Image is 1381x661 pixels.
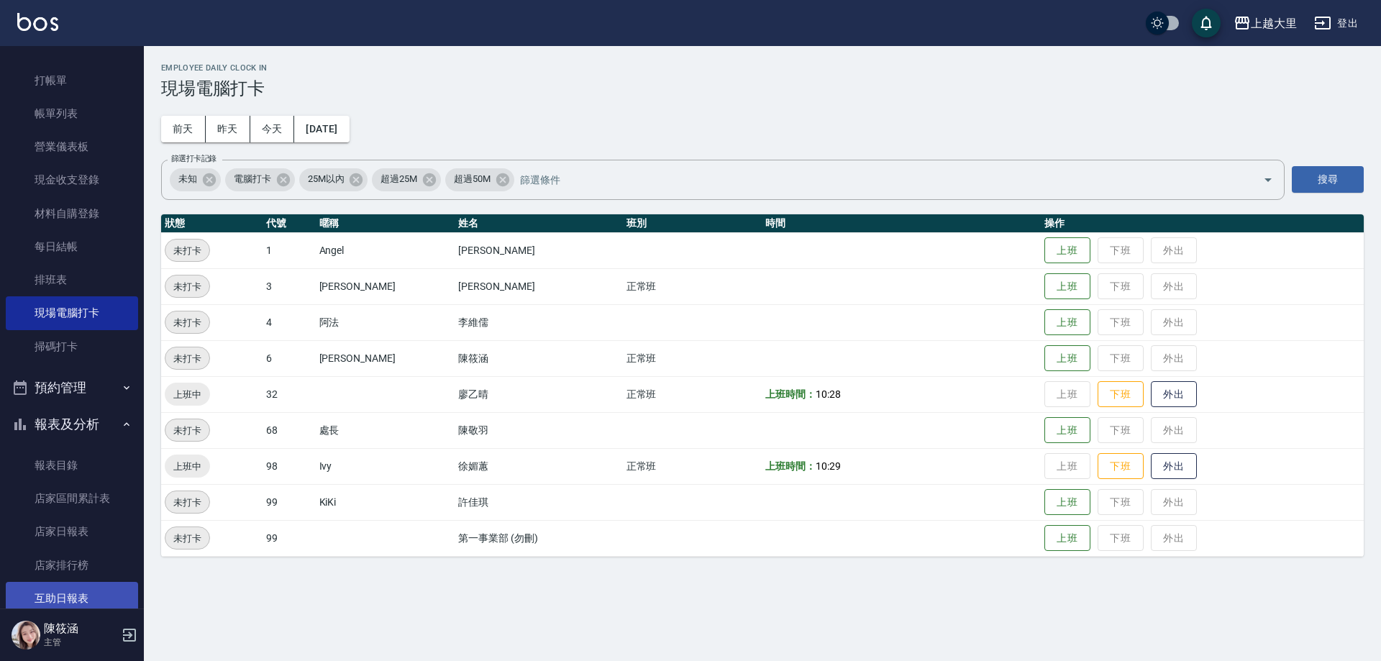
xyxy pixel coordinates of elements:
[6,582,138,615] a: 互助日報表
[263,484,315,520] td: 99
[816,388,841,400] span: 10:28
[6,130,138,163] a: 營業儀表板
[1292,166,1364,193] button: 搜尋
[316,412,455,448] td: 處長
[1044,489,1090,516] button: 上班
[6,230,138,263] a: 每日結帳
[12,621,40,649] img: Person
[316,304,455,340] td: 阿法
[816,460,841,472] span: 10:29
[445,168,514,191] div: 超過50M
[6,330,138,363] a: 掃碼打卡
[171,153,217,164] label: 篩選打卡記錄
[316,340,455,376] td: [PERSON_NAME]
[316,232,455,268] td: Angel
[6,197,138,230] a: 材料自購登錄
[1251,14,1297,32] div: 上越大里
[17,13,58,31] img: Logo
[1044,417,1090,444] button: 上班
[455,376,622,412] td: 廖乙晴
[1044,273,1090,300] button: 上班
[299,168,368,191] div: 25M以內
[225,168,295,191] div: 電腦打卡
[1308,10,1364,37] button: 登出
[455,448,622,484] td: 徐媚蕙
[165,243,209,258] span: 未打卡
[372,168,441,191] div: 超過25M
[165,315,209,330] span: 未打卡
[1151,453,1197,480] button: 外出
[165,531,209,546] span: 未打卡
[294,116,349,142] button: [DATE]
[316,484,455,520] td: KiKi
[623,340,762,376] td: 正常班
[1044,237,1090,264] button: 上班
[263,304,315,340] td: 4
[161,214,263,233] th: 狀態
[455,340,622,376] td: 陳筱涵
[455,268,622,304] td: [PERSON_NAME]
[455,520,622,556] td: 第一事業部 (勿刪)
[250,116,295,142] button: 今天
[6,296,138,329] a: 現場電腦打卡
[6,449,138,482] a: 報表目錄
[165,351,209,366] span: 未打卡
[1041,214,1364,233] th: 操作
[6,163,138,196] a: 現金收支登錄
[165,279,209,294] span: 未打卡
[455,484,622,520] td: 許佳琪
[623,448,762,484] td: 正常班
[263,376,315,412] td: 32
[623,376,762,412] td: 正常班
[623,214,762,233] th: 班別
[316,268,455,304] td: [PERSON_NAME]
[161,116,206,142] button: 前天
[170,172,206,186] span: 未知
[44,636,117,649] p: 主管
[161,63,1364,73] h2: Employee Daily Clock In
[225,172,280,186] span: 電腦打卡
[455,214,622,233] th: 姓名
[6,369,138,406] button: 預約管理
[765,388,816,400] b: 上班時間：
[623,268,762,304] td: 正常班
[1257,168,1280,191] button: Open
[1151,381,1197,408] button: 外出
[445,172,499,186] span: 超過50M
[765,460,816,472] b: 上班時間：
[263,232,315,268] td: 1
[165,459,210,474] span: 上班中
[263,268,315,304] td: 3
[165,387,210,402] span: 上班中
[1044,345,1090,372] button: 上班
[6,263,138,296] a: 排班表
[6,482,138,515] a: 店家區間累計表
[455,232,622,268] td: [PERSON_NAME]
[263,520,315,556] td: 99
[6,549,138,582] a: 店家排行榜
[1192,9,1221,37] button: save
[1228,9,1303,38] button: 上越大里
[165,495,209,510] span: 未打卡
[165,423,209,438] span: 未打卡
[1098,453,1144,480] button: 下班
[762,214,1040,233] th: 時間
[299,172,353,186] span: 25M以內
[263,448,315,484] td: 98
[1098,381,1144,408] button: 下班
[516,167,1238,192] input: 篩選條件
[263,214,315,233] th: 代號
[263,412,315,448] td: 68
[6,64,138,97] a: 打帳單
[6,406,138,443] button: 報表及分析
[161,78,1364,99] h3: 現場電腦打卡
[263,340,315,376] td: 6
[170,168,221,191] div: 未知
[455,412,622,448] td: 陳敬羽
[372,172,426,186] span: 超過25M
[1044,525,1090,552] button: 上班
[455,304,622,340] td: 李維儒
[316,214,455,233] th: 暱稱
[6,97,138,130] a: 帳單列表
[316,448,455,484] td: Ivy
